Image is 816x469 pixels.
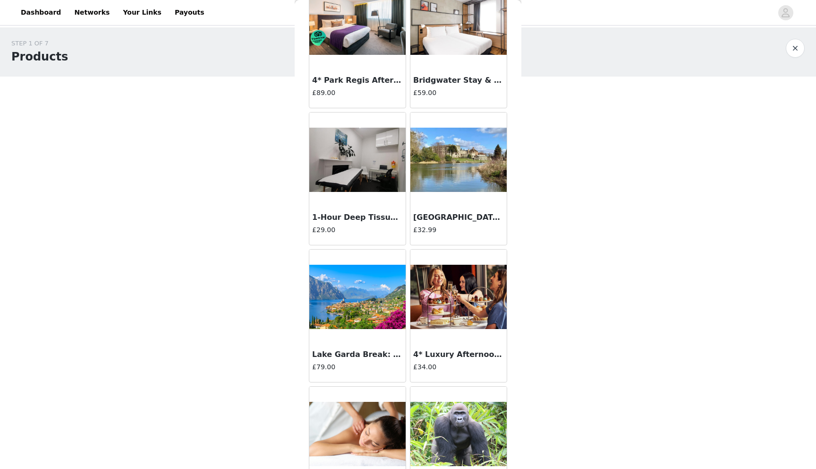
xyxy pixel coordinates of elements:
img: Stoneleigh Abbey Afternoon Tea (1 Oct) [410,128,507,192]
img: Howletts Park & Animal Adoption (1 Oct) [410,402,507,467]
h1: Products [11,48,68,65]
h3: [GEOGRAPHIC_DATA] Afternoon Tea ([DATE]) [413,212,504,223]
h3: Lake Garda Break: B&B ([DATE]) [312,349,403,360]
h3: 4* Luxury Afternoon Tea for 2 at Aria ([DATE]) [413,349,504,360]
h3: Bridgwater Stay & Breakfast For 2 ([DATE]) [413,75,504,86]
h3: 4* Park Regis Afternoon Tea Stay ([DATE]) [312,75,403,86]
h4: £34.00 [413,362,504,372]
h3: 1-Hour Deep Tissue Massage ([DATE]) [312,212,403,223]
img: 60 Min Deep Tissue Massage - London (1 Oct) [309,402,406,467]
a: Payouts [169,2,210,23]
h4: £32.99 [413,225,504,235]
img: 4* Luxury Afternoon Tea for 2 at Aria (1 Oct) [410,265,507,330]
div: STEP 1 OF 7 [11,39,68,48]
a: Dashboard [15,2,67,23]
img: 1-Hour Deep Tissue Massage (1 Oct) [309,128,406,192]
a: Networks [68,2,115,23]
h4: £79.00 [312,362,403,372]
img: Lake Garda Break: B&B (1 Oct) [309,265,406,330]
div: avatar [781,5,790,20]
h4: £89.00 [312,88,403,98]
a: Your Links [117,2,167,23]
h4: £59.00 [413,88,504,98]
h4: £29.00 [312,225,403,235]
